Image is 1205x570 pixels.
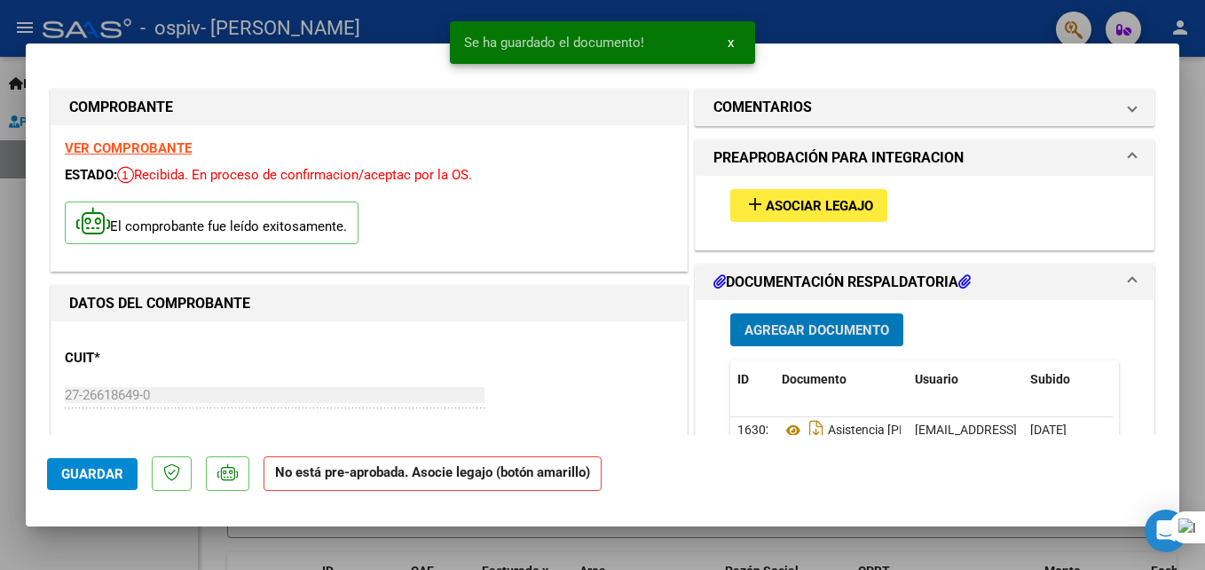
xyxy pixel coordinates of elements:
[713,97,812,118] h1: COMENTARIOS
[264,456,602,491] strong: No está pre-aprobada. Asocie legajo (botón amarillo)
[713,147,964,169] h1: PREAPROBACIÓN PARA INTEGRACION
[737,372,749,386] span: ID
[782,372,847,386] span: Documento
[713,27,748,59] button: x
[65,202,358,245] p: El comprobante fue leído exitosamente.
[1023,360,1112,399] datatable-header-cell: Subido
[730,189,887,222] button: Asociar Legajo
[713,272,971,293] h1: DOCUMENTACIÓN RESPALDATORIA
[65,140,192,156] a: VER COMPROBANTE
[744,194,766,215] mat-icon: add
[737,423,773,437] span: 16302
[1145,510,1187,552] div: Open Intercom Messenger
[47,458,138,490] button: Guardar
[728,35,734,51] span: x
[1030,423,1067,437] span: [DATE]
[775,360,908,399] datatable-header-cell: Documento
[696,176,1154,249] div: PREAPROBACIÓN PARA INTEGRACION
[1112,360,1201,399] datatable-header-cell: Acción
[1030,372,1070,386] span: Subido
[730,360,775,399] datatable-header-cell: ID
[117,167,472,183] span: Recibida. En proceso de confirmacion/aceptac por la OS.
[69,295,250,312] strong: DATOS DEL COMPROBANTE
[696,265,1154,300] mat-expansion-panel-header: DOCUMENTACIÓN RESPALDATORIA
[69,99,173,115] strong: COMPROBANTE
[744,322,889,338] span: Agregar Documento
[908,360,1023,399] datatable-header-cell: Usuario
[915,372,958,386] span: Usuario
[766,198,873,214] span: Asociar Legajo
[65,348,248,368] p: CUIT
[696,90,1154,125] mat-expansion-panel-header: COMENTARIOS
[730,313,903,346] button: Agregar Documento
[696,140,1154,176] mat-expansion-panel-header: PREAPROBACIÓN PARA INTEGRACION
[805,416,828,444] i: Descargar documento
[65,167,117,183] span: ESTADO:
[464,34,644,51] span: Se ha guardado el documento!
[782,424,982,438] span: Asistencia [PERSON_NAME]
[61,466,123,482] span: Guardar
